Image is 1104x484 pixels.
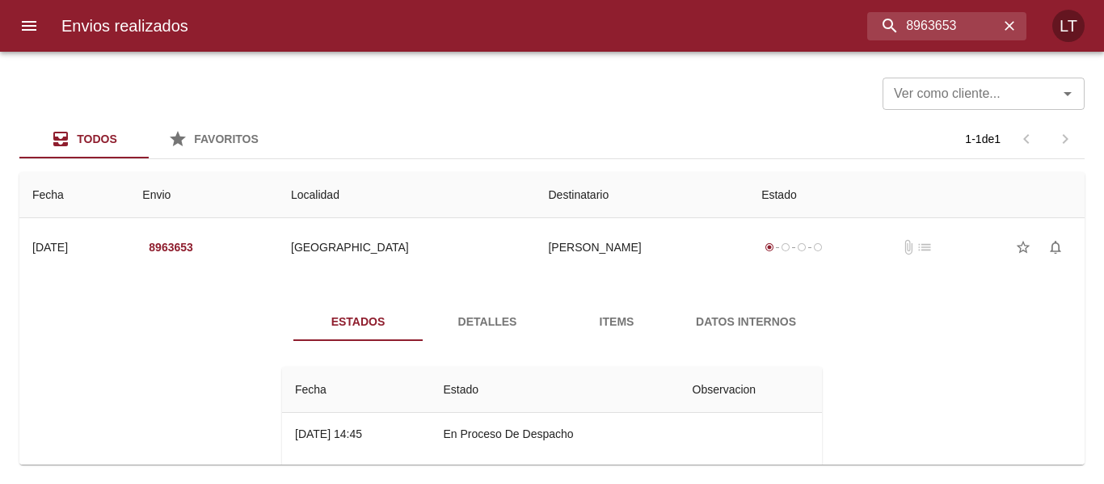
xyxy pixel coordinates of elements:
[282,367,430,413] th: Fecha
[965,131,1001,147] p: 1 - 1 de 1
[61,13,188,39] h6: Envios realizados
[1015,239,1031,255] span: star_border
[293,302,811,341] div: Tabs detalle de guia
[761,239,826,255] div: Generado
[278,218,535,276] td: [GEOGRAPHIC_DATA]
[748,172,1085,218] th: Estado
[1056,82,1079,105] button: Abrir
[149,238,193,258] em: 8963653
[32,241,68,254] div: [DATE]
[765,242,774,252] span: radio_button_checked
[813,242,823,252] span: radio_button_unchecked
[430,367,679,413] th: Estado
[19,120,278,158] div: Tabs Envios
[900,239,916,255] span: No tiene documentos adjuntos
[680,367,822,413] th: Observacion
[1052,10,1085,42] div: Abrir información de usuario
[691,312,801,332] span: Datos Internos
[10,6,48,45] button: menu
[142,233,200,263] button: 8963653
[303,312,413,332] span: Estados
[1039,231,1072,263] button: Activar notificaciones
[430,413,679,455] td: En Proceso De Despacho
[1007,231,1039,263] button: Agregar a favoritos
[781,242,790,252] span: radio_button_unchecked
[1052,10,1085,42] div: LT
[19,172,129,218] th: Fecha
[535,218,748,276] td: [PERSON_NAME]
[129,172,278,218] th: Envio
[1007,131,1046,145] span: Pagina anterior
[1047,239,1064,255] span: notifications_none
[535,172,748,218] th: Destinatario
[916,239,933,255] span: No tiene pedido asociado
[194,133,259,145] span: Favoritos
[295,427,362,440] div: [DATE] 14:45
[797,242,807,252] span: radio_button_unchecked
[562,312,672,332] span: Items
[278,172,535,218] th: Localidad
[1046,120,1085,158] span: Pagina siguiente
[867,12,999,40] input: buscar
[432,312,542,332] span: Detalles
[77,133,117,145] span: Todos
